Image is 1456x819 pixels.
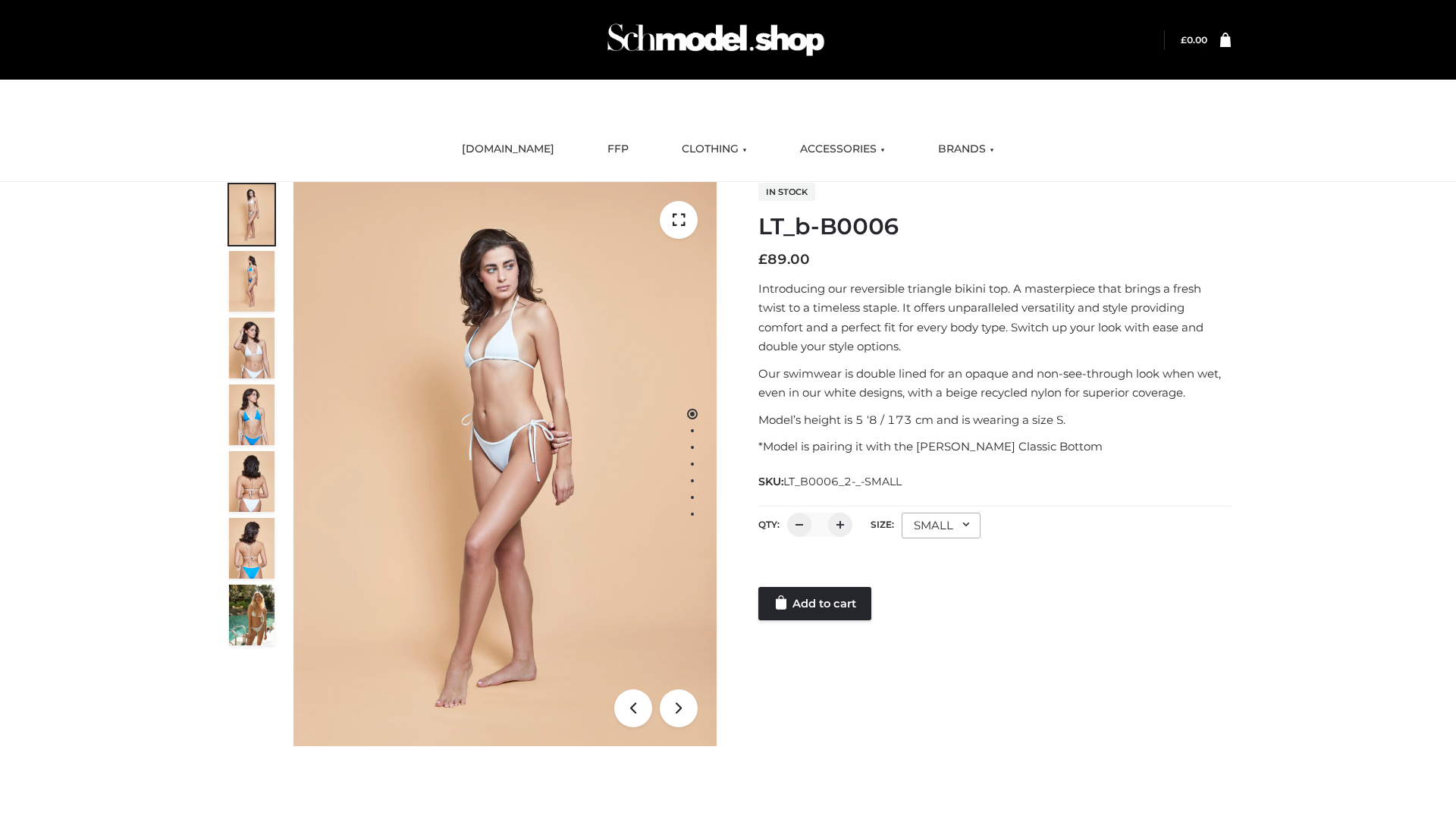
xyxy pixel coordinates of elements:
[229,184,275,245] img: ArielClassicBikiniTop_CloudNine_AzureSky_OW114ECO_1-scaled.jpg
[758,410,1231,430] p: Model’s height is 5 ‘8 / 173 cm and is wearing a size S.
[758,587,871,620] a: Add to cart
[758,213,1231,240] h1: LT_b-B0006
[1181,34,1187,45] span: £
[229,251,275,312] img: ArielClassicBikiniTop_CloudNine_AzureSky_OW114ECO_2-scaled.jpg
[927,133,1006,166] a: BRANDS
[789,133,896,166] a: ACCESSORIES
[1181,34,1207,45] a: £0.00
[902,513,981,538] div: SMALL
[758,251,767,268] span: £
[758,519,780,530] label: QTY:
[229,518,275,579] img: ArielClassicBikiniTop_CloudNine_AzureSky_OW114ECO_8-scaled.jpg
[229,585,275,645] img: Arieltop_CloudNine_AzureSky2.jpg
[758,364,1231,403] p: Our swimwear is double lined for an opaque and non-see-through look when wet, even in our white d...
[602,10,830,70] img: Schmodel Admin 964
[450,133,566,166] a: [DOMAIN_NAME]
[871,519,894,530] label: Size:
[758,279,1231,356] p: Introducing our reversible triangle bikini top. A masterpiece that brings a fresh twist to a time...
[596,133,640,166] a: FFP
[293,182,717,746] img: ArielClassicBikiniTop_CloudNine_AzureSky_OW114ECO_1
[758,472,903,491] span: SKU:
[1181,34,1207,45] bdi: 0.00
[758,251,810,268] bdi: 89.00
[758,437,1231,457] p: *Model is pairing it with the [PERSON_NAME] Classic Bottom
[783,475,902,488] span: LT_B0006_2-_-SMALL
[229,451,275,512] img: ArielClassicBikiniTop_CloudNine_AzureSky_OW114ECO_7-scaled.jpg
[229,318,275,378] img: ArielClassicBikiniTop_CloudNine_AzureSky_OW114ECO_3-scaled.jpg
[758,183,815,201] span: In stock
[670,133,758,166] a: CLOTHING
[229,384,275,445] img: ArielClassicBikiniTop_CloudNine_AzureSky_OW114ECO_4-scaled.jpg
